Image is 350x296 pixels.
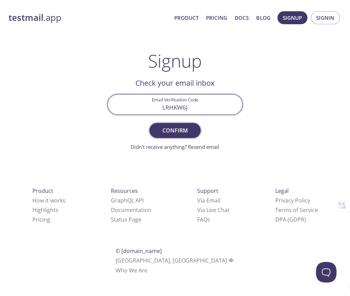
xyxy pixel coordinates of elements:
button: Signup [277,11,307,24]
a: Privacy Policy [275,197,310,204]
a: DPA (GDPR) [275,216,306,223]
a: How it works [32,197,65,204]
strong: testmail [9,12,43,24]
a: Pricing [32,216,50,223]
iframe: Help Scout Beacon - Open [316,262,336,282]
span: Support [197,187,218,195]
a: Pricing [206,13,227,22]
button: Confirm [149,123,201,138]
h2: Check your email inbox [107,77,243,89]
span: © [DOMAIN_NAME] [116,247,162,255]
span: Signin [316,13,334,22]
a: Status Page [111,216,141,223]
a: Highlights [32,206,58,214]
button: Signin [311,11,340,24]
a: Terms of Service [275,206,318,214]
a: Who We Are [116,267,147,274]
a: Via Email [197,197,220,204]
a: Didn't receive anything? Resend email [131,143,219,150]
span: Legal [275,187,288,195]
a: Blog [256,13,270,22]
h1: Signup [148,51,202,71]
a: GraphQL API [111,197,144,204]
a: Product [174,13,199,22]
span: Signup [283,13,302,22]
a: testmail.app [9,12,169,24]
a: Documentation [111,206,151,214]
span: s [207,216,210,223]
span: Resources [111,187,138,195]
span: [GEOGRAPHIC_DATA], [GEOGRAPHIC_DATA] [116,257,235,264]
span: Product [32,187,53,195]
a: Docs [235,13,249,22]
span: Confirm [157,126,193,135]
a: FAQ [197,216,210,223]
a: Via Live Chat [197,206,230,214]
